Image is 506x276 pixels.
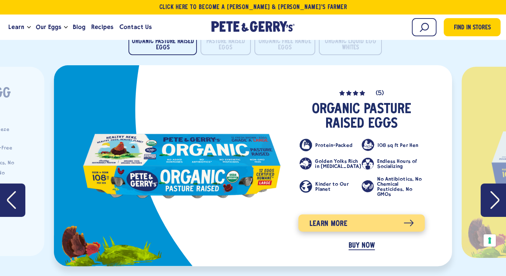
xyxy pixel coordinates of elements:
[300,139,362,151] li: Protein-Packed
[117,17,155,37] a: Contact Us
[70,17,88,37] a: Blog
[64,26,68,29] button: Open the dropdown menu for Our Eggs
[309,218,347,230] span: Learn more
[349,242,375,250] a: BUY NOW
[27,26,31,29] button: Open the dropdown menu for Learn
[119,22,152,32] span: Contact Us
[8,22,24,32] span: Learn
[362,157,423,170] li: Endless Hours of Socializing
[484,234,496,247] button: Your consent preferences for tracking technologies
[88,17,116,37] a: Recipes
[412,18,437,36] input: Search
[376,91,384,97] span: (5)
[300,102,423,132] h3: Organic Pasture Raised Eggs
[454,23,491,33] span: Find in Stores
[91,22,113,32] span: Recipes
[33,17,64,37] a: Our Eggs
[300,176,362,197] li: Kinder to Our Planet
[362,176,423,197] li: No Antibiotics, No Chemical Pesticides, No GMOs
[201,33,250,55] button: Pasture Raised Eggs
[36,22,61,32] span: Our Eggs
[299,214,425,231] a: Learn more
[481,184,506,217] button: Next
[362,139,423,151] li: 108 sq ft Per Hen
[5,17,27,37] a: Learn
[319,33,382,55] button: Organic Liquid Egg Whites
[300,157,362,170] li: Golden Yolks Rich in [MEDICAL_DATA]
[254,33,316,55] button: Organic Free Range Eggs
[300,88,423,97] a: (5)
[73,22,85,32] span: Blog
[128,33,197,55] button: Organic Pasture Raised Eggs
[56,67,450,266] div: slide 1 of 4
[444,18,501,36] a: Find in Stores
